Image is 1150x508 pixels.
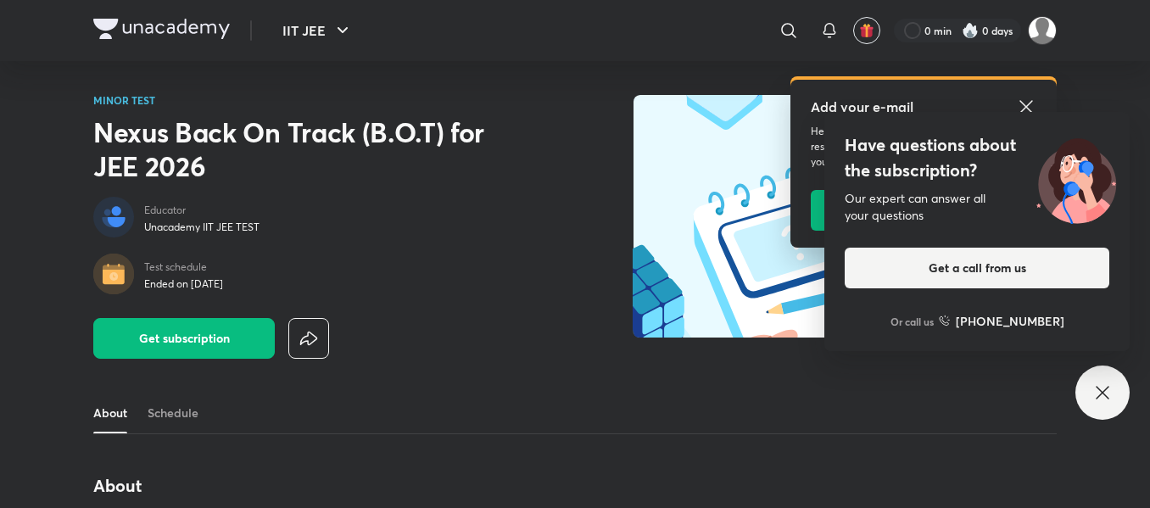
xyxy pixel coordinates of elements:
[962,22,979,39] img: streak
[139,330,230,347] span: Get subscription
[93,19,230,39] img: Company Logo
[93,95,528,105] p: MINOR TEST
[144,221,260,234] p: Unacademy IIT JEE TEST
[144,277,223,291] p: Ended on [DATE]
[272,14,363,47] button: IIT JEE
[144,260,223,274] p: Test schedule
[93,115,528,183] h2: Nexus Back On Track (B.O.T) for JEE 2026
[890,314,934,329] p: Or call us
[93,318,275,359] button: Get subscription
[811,97,1036,117] h5: Add your e-mail
[859,23,874,38] img: avatar
[1028,16,1057,45] img: Tvisha Mehta
[93,19,230,43] a: Company Logo
[1023,132,1130,224] img: ttu_illustration_new.svg
[853,17,880,44] button: avatar
[845,248,1109,288] button: Get a call from us
[148,393,198,433] a: Schedule
[811,190,914,231] button: Continue
[811,124,1036,170] p: Help keep your account secure and you can reset your password if you ever need to. Only you will ...
[845,190,1109,224] div: Our expert can answer all your questions
[956,312,1064,330] h6: [PHONE_NUMBER]
[93,475,731,497] h4: About
[845,132,1109,183] h4: Have questions about the subscription?
[939,312,1064,330] a: [PHONE_NUMBER]
[144,204,260,217] p: Educator
[93,393,127,433] a: About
